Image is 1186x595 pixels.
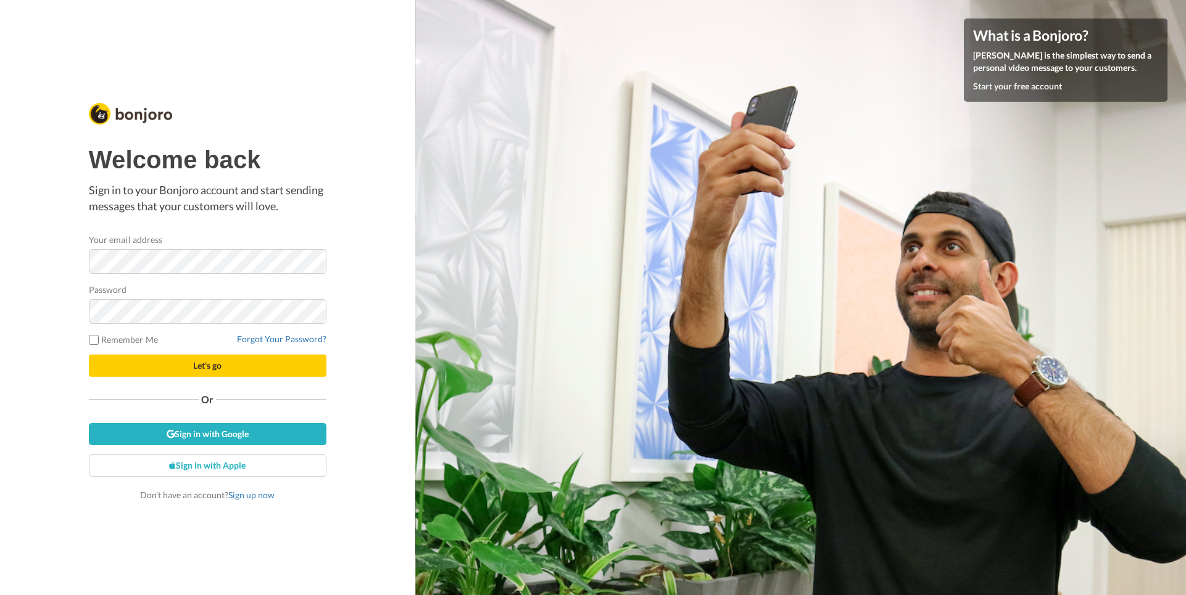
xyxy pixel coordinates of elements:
[140,490,275,500] span: Don’t have an account?
[193,360,222,371] span: Let's go
[89,454,326,477] a: Sign in with Apple
[89,333,158,346] label: Remember Me
[199,395,216,404] span: Or
[973,49,1158,74] p: [PERSON_NAME] is the simplest way to send a personal video message to your customers.
[89,355,326,377] button: Let's go
[89,423,326,445] a: Sign in with Google
[973,28,1158,43] h4: What is a Bonjoro?
[89,146,326,173] h1: Welcome back
[973,81,1062,91] a: Start your free account
[89,233,162,246] label: Your email address
[89,283,127,296] label: Password
[89,335,99,345] input: Remember Me
[237,334,326,344] a: Forgot Your Password?
[89,183,326,214] p: Sign in to your Bonjoro account and start sending messages that your customers will love.
[228,490,275,500] a: Sign up now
